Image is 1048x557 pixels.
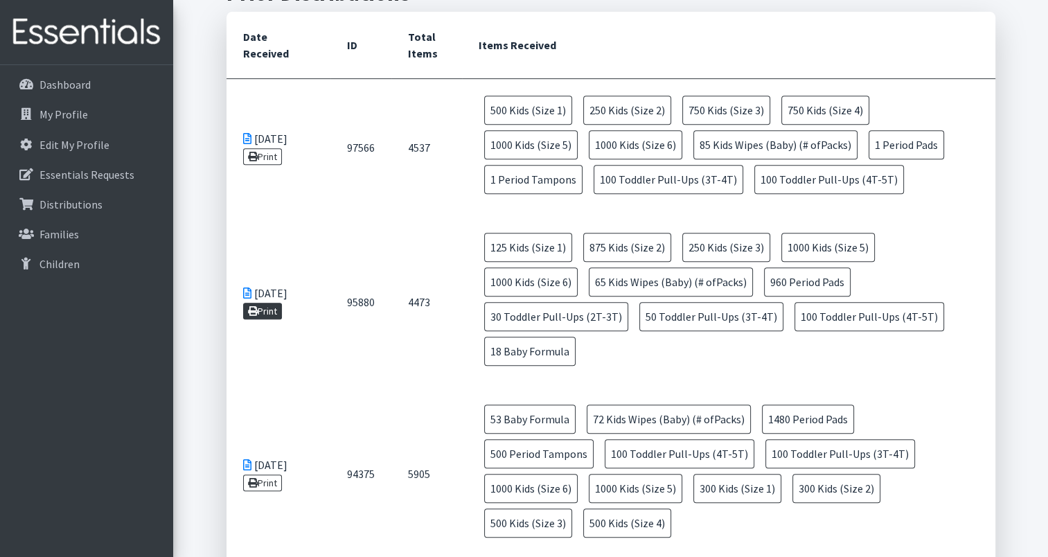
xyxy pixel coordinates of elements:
span: 100 Toddler Pull-Ups (3T-4T) [765,439,915,468]
img: HumanEssentials [6,9,168,55]
th: Date Received [227,12,330,79]
span: 1000 Kids (Size 5) [589,474,682,503]
a: Dashboard [6,71,168,98]
td: 97566 [330,79,391,217]
span: 65 Kids Wipes (Baby) (# ofPacks) [589,267,753,297]
span: 85 Kids Wipes (Baby) (# ofPacks) [693,130,858,159]
p: Essentials Requests [39,168,134,182]
td: 4473 [391,216,462,388]
p: Distributions [39,197,103,211]
span: 750 Kids (Size 3) [682,96,770,125]
span: 500 Kids (Size 4) [583,509,671,538]
span: 100 Toddler Pull-Ups (4T-5T) [605,439,754,468]
span: 1000 Kids (Size 5) [781,233,875,262]
span: 1000 Kids (Size 6) [484,267,578,297]
td: 95880 [330,216,391,388]
span: 250 Kids (Size 2) [583,96,671,125]
span: 53 Baby Formula [484,405,576,434]
span: 300 Kids (Size 1) [693,474,781,503]
span: 1000 Kids (Size 6) [484,474,578,503]
a: Print [243,303,283,319]
a: Distributions [6,191,168,218]
span: 18 Baby Formula [484,337,576,366]
p: Families [39,227,79,241]
span: 1 Period Pads [869,130,944,159]
th: Total Items [391,12,462,79]
td: 4537 [391,79,462,217]
th: ID [330,12,391,79]
span: 300 Kids (Size 2) [792,474,880,503]
span: 1000 Kids (Size 5) [484,130,578,159]
span: 500 Kids (Size 1) [484,96,572,125]
td: [DATE] [227,79,330,217]
span: 125 Kids (Size 1) [484,233,572,262]
span: 500 Period Tampons [484,439,594,468]
a: Edit My Profile [6,131,168,159]
a: Families [6,220,168,248]
span: 1 Period Tampons [484,165,583,194]
p: Dashboard [39,78,91,91]
span: 100 Toddler Pull-Ups (4T-5T) [794,302,944,331]
span: 875 Kids (Size 2) [583,233,671,262]
span: 100 Toddler Pull-Ups (3T-4T) [594,165,743,194]
p: My Profile [39,107,88,121]
span: 50 Toddler Pull-Ups (3T-4T) [639,302,783,331]
td: [DATE] [227,216,330,388]
a: My Profile [6,100,168,128]
span: 1000 Kids (Size 6) [589,130,682,159]
span: 100 Toddler Pull-Ups (4T-5T) [754,165,904,194]
a: Essentials Requests [6,161,168,188]
span: 960 Period Pads [764,267,851,297]
p: Children [39,257,80,271]
p: Edit My Profile [39,138,109,152]
span: 1480 Period Pads [762,405,854,434]
a: Print [243,475,283,491]
th: Items Received [462,12,995,79]
span: 30 Toddler Pull-Ups (2T-3T) [484,302,628,331]
span: 72 Kids Wipes (Baby) (# ofPacks) [587,405,751,434]
a: Children [6,250,168,278]
span: 500 Kids (Size 3) [484,509,572,538]
span: 250 Kids (Size 3) [682,233,770,262]
span: 750 Kids (Size 4) [781,96,869,125]
a: Print [243,148,283,165]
